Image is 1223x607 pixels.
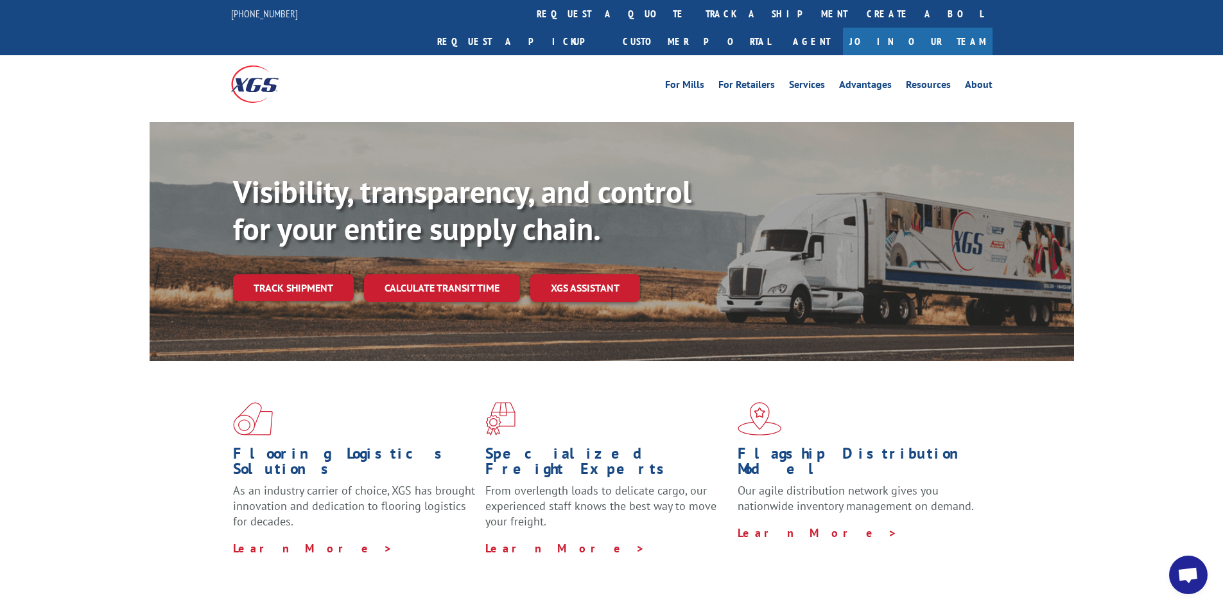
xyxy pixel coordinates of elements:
[613,28,780,55] a: Customer Portal
[965,80,993,94] a: About
[428,28,613,55] a: Request a pickup
[738,525,898,540] a: Learn More >
[530,274,640,302] a: XGS ASSISTANT
[233,172,691,249] b: Visibility, transparency, and control for your entire supply chain.
[839,80,892,94] a: Advantages
[1169,556,1208,594] div: Open chat
[485,402,516,435] img: xgs-icon-focused-on-flooring-red
[485,483,728,540] p: From overlength loads to delicate cargo, our experienced staff knows the best way to move your fr...
[485,541,645,556] a: Learn More >
[233,541,393,556] a: Learn More >
[233,274,354,301] a: Track shipment
[364,274,520,302] a: Calculate transit time
[789,80,825,94] a: Services
[231,7,298,20] a: [PHONE_NUMBER]
[843,28,993,55] a: Join Our Team
[738,483,974,513] span: Our agile distribution network gives you nationwide inventory management on demand.
[718,80,775,94] a: For Retailers
[233,483,475,529] span: As an industry carrier of choice, XGS has brought innovation and dedication to flooring logistics...
[233,402,273,435] img: xgs-icon-total-supply-chain-intelligence-red
[906,80,951,94] a: Resources
[780,28,843,55] a: Agent
[665,80,704,94] a: For Mills
[738,402,782,435] img: xgs-icon-flagship-distribution-model-red
[738,446,980,483] h1: Flagship Distribution Model
[485,446,728,483] h1: Specialized Freight Experts
[233,446,476,483] h1: Flooring Logistics Solutions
